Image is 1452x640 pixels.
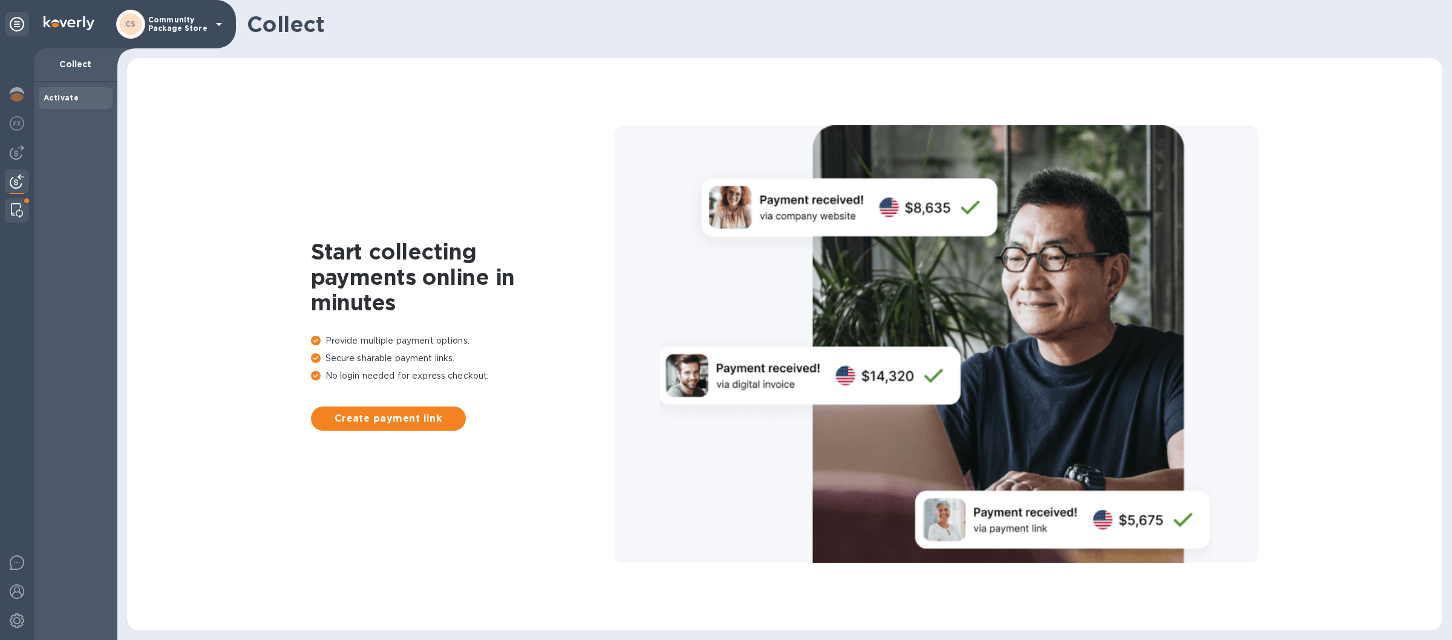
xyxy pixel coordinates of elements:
[311,352,613,365] p: Secure sharable payment links.
[10,116,24,131] img: Foreign exchange
[44,58,108,70] p: Collect
[321,411,456,426] span: Create payment link
[148,16,209,33] p: Community Package Store
[311,370,613,382] p: No login needed for express checkout.
[311,407,466,431] button: Create payment link
[125,19,136,28] b: CS
[5,12,29,36] div: Unpin categories
[44,93,79,102] b: Activate
[311,335,613,347] p: Provide multiple payment options.
[247,11,1433,37] h1: Collect
[44,16,94,30] img: Logo
[311,239,613,315] h1: Start collecting payments online in minutes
